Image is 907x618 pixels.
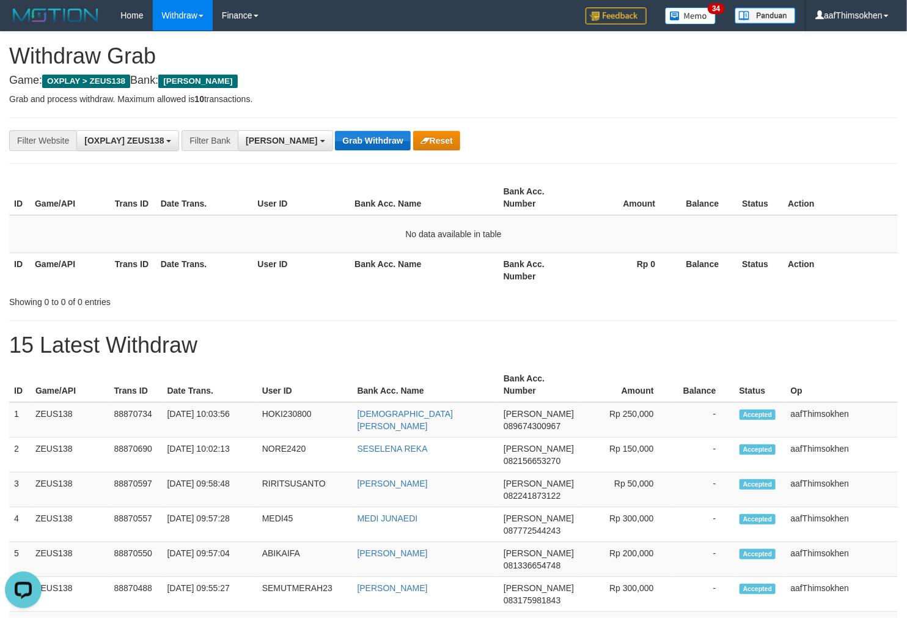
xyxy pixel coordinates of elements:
[257,577,353,612] td: SEMUTMERAH23
[9,291,369,308] div: Showing 0 to 0 of 0 entries
[9,215,898,253] td: No data available in table
[786,402,898,438] td: aafThimsokhen
[257,507,353,542] td: MEDI45
[253,180,350,215] th: User ID
[579,577,672,612] td: Rp 300,000
[163,438,257,473] td: [DATE] 10:02:13
[9,180,30,215] th: ID
[504,456,560,466] span: Copy 082156653270 to clipboard
[735,367,786,402] th: Status
[9,473,31,507] td: 3
[674,180,737,215] th: Balance
[504,513,574,523] span: [PERSON_NAME]
[257,473,353,507] td: RIRITSUSANTO
[9,438,31,473] td: 2
[30,252,110,287] th: Game/API
[194,94,204,104] strong: 10
[504,444,574,454] span: [PERSON_NAME]
[9,402,31,438] td: 1
[257,402,353,438] td: HOKI230800
[786,507,898,542] td: aafThimsokhen
[740,549,776,559] span: Accepted
[253,252,350,287] th: User ID
[257,542,353,577] td: ABIKAIFA
[163,542,257,577] td: [DATE] 09:57:04
[672,542,735,577] td: -
[84,136,164,145] span: [OXPLAY] ZEUS138
[110,180,156,215] th: Trans ID
[740,584,776,594] span: Accepted
[786,367,898,402] th: Op
[579,438,672,473] td: Rp 150,000
[9,75,898,87] h4: Game: Bank:
[786,473,898,507] td: aafThimsokhen
[579,473,672,507] td: Rp 50,000
[579,180,674,215] th: Amount
[163,507,257,542] td: [DATE] 09:57:28
[579,507,672,542] td: Rp 300,000
[163,473,257,507] td: [DATE] 09:58:48
[109,402,163,438] td: 88870734
[350,180,499,215] th: Bank Acc. Name
[499,180,579,215] th: Bank Acc. Number
[335,131,410,150] button: Grab Withdraw
[499,252,579,287] th: Bank Acc. Number
[31,507,109,542] td: ZEUS138
[674,252,737,287] th: Balance
[9,507,31,542] td: 4
[672,402,735,438] td: -
[246,136,317,145] span: [PERSON_NAME]
[31,577,109,612] td: ZEUS138
[499,367,579,402] th: Bank Acc. Number
[672,367,735,402] th: Balance
[9,93,898,105] p: Grab and process withdraw. Maximum allowed is transactions.
[109,473,163,507] td: 88870597
[9,542,31,577] td: 5
[163,367,257,402] th: Date Trans.
[358,409,453,431] a: [DEMOGRAPHIC_DATA][PERSON_NAME]
[109,367,163,402] th: Trans ID
[740,479,776,490] span: Accepted
[740,514,776,524] span: Accepted
[109,542,163,577] td: 88870550
[504,548,574,558] span: [PERSON_NAME]
[109,507,163,542] td: 88870557
[358,479,428,488] a: [PERSON_NAME]
[586,7,647,24] img: Feedback.jpg
[163,577,257,612] td: [DATE] 09:55:27
[786,542,898,577] td: aafThimsokhen
[156,180,253,215] th: Date Trans.
[42,75,130,88] span: OXPLAY > ZEUS138
[358,548,428,558] a: [PERSON_NAME]
[672,577,735,612] td: -
[31,402,109,438] td: ZEUS138
[708,3,724,14] span: 34
[9,333,898,358] h1: 15 Latest Withdraw
[504,595,560,605] span: Copy 083175981843 to clipboard
[109,577,163,612] td: 88870488
[672,438,735,473] td: -
[740,410,776,420] span: Accepted
[358,513,418,523] a: MEDI JUNAEDI
[783,180,898,215] th: Action
[9,6,102,24] img: MOTION_logo.png
[504,491,560,501] span: Copy 082241873122 to clipboard
[158,75,237,88] span: [PERSON_NAME]
[740,444,776,455] span: Accepted
[31,542,109,577] td: ZEUS138
[9,367,31,402] th: ID
[737,252,783,287] th: Status
[31,473,109,507] td: ZEUS138
[5,5,42,42] button: Open LiveChat chat widget
[31,438,109,473] td: ZEUS138
[672,507,735,542] td: -
[358,583,428,593] a: [PERSON_NAME]
[9,252,30,287] th: ID
[413,131,460,150] button: Reset
[786,577,898,612] td: aafThimsokhen
[163,402,257,438] td: [DATE] 10:03:56
[504,421,560,431] span: Copy 089674300967 to clipboard
[9,44,898,68] h1: Withdraw Grab
[182,130,238,151] div: Filter Bank
[737,180,783,215] th: Status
